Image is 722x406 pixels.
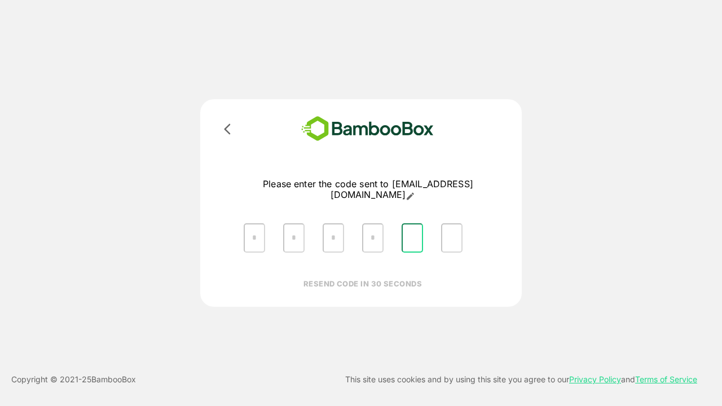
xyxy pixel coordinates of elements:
a: Privacy Policy [569,374,621,384]
p: Copyright © 2021- 25 BambooBox [11,373,136,386]
input: Please enter OTP character 3 [323,223,344,253]
a: Terms of Service [635,374,697,384]
img: bamboobox [285,113,450,145]
input: Please enter OTP character 6 [441,223,463,253]
p: This site uses cookies and by using this site you agree to our and [345,373,697,386]
input: Please enter OTP character 5 [402,223,423,253]
input: Please enter OTP character 2 [283,223,305,253]
p: Please enter the code sent to [EMAIL_ADDRESS][DOMAIN_NAME] [235,179,501,201]
input: Please enter OTP character 4 [362,223,384,253]
input: Please enter OTP character 1 [244,223,265,253]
